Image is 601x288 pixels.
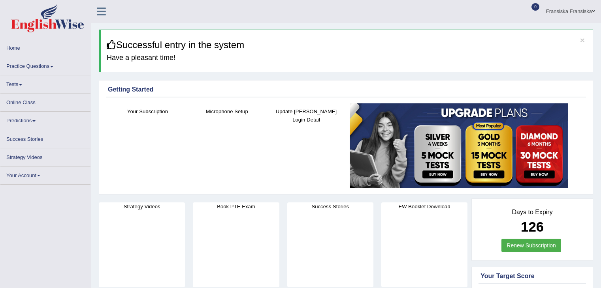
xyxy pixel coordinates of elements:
[381,202,467,211] h4: EW Booklet Download
[191,107,263,116] h4: Microphone Setup
[0,166,90,182] a: Your Account
[0,112,90,127] a: Predictions
[521,219,544,234] b: 126
[501,239,561,252] a: Renew Subscription
[108,85,584,94] div: Getting Started
[0,39,90,54] a: Home
[271,107,342,124] h4: Update [PERSON_NAME] Login Detail
[480,271,584,281] div: Your Target Score
[287,202,373,211] h4: Success Stories
[0,94,90,109] a: Online Class
[480,209,584,216] h4: Days to Expiry
[0,57,90,73] a: Practice Questions
[0,130,90,146] a: Success Stories
[0,148,90,164] a: Strategy Videos
[112,107,183,116] h4: Your Subscription
[193,202,279,211] h4: Book PTE Exam
[107,40,587,50] h3: Successful entry in the system
[0,75,90,91] a: Tests
[350,103,568,188] img: small5.jpg
[580,36,585,44] button: ×
[107,54,587,62] h4: Have a pleasant time!
[99,202,185,211] h4: Strategy Videos
[531,3,539,11] span: 0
